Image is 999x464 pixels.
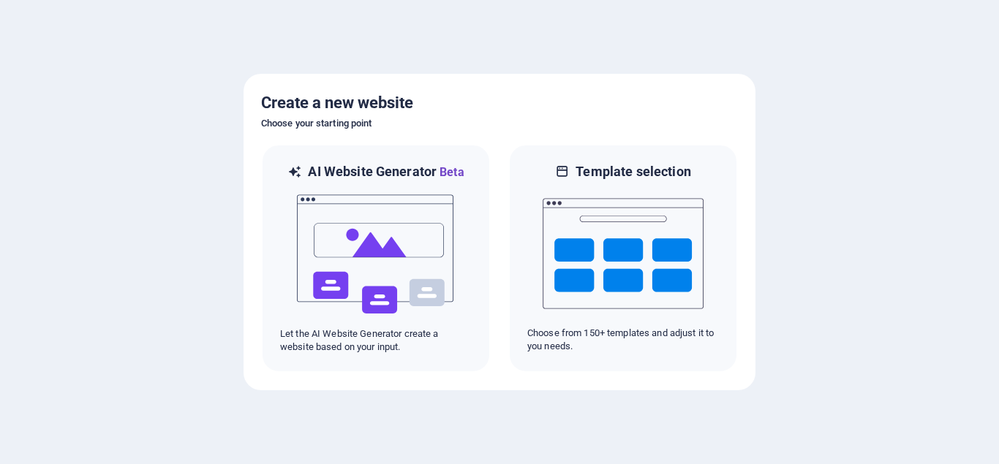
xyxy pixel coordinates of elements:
[295,181,456,327] img: ai
[527,327,719,353] p: Choose from 150+ templates and adjust it to you needs.
[261,91,738,115] h5: Create a new website
[576,163,690,180] h6: Template selection
[280,327,472,354] p: Let the AI Website Generator create a website based on your input.
[308,163,464,181] h6: AI Website Generator
[261,144,491,373] div: AI Website GeneratorBetaaiLet the AI Website Generator create a website based on your input.
[437,165,464,179] span: Beta
[261,115,738,132] h6: Choose your starting point
[508,144,738,373] div: Template selectionChoose from 150+ templates and adjust it to you needs.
